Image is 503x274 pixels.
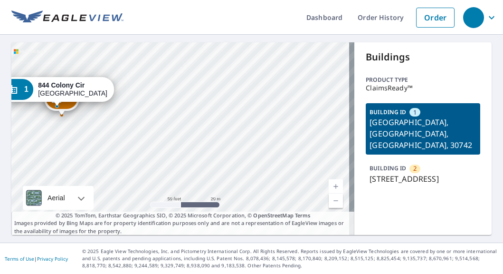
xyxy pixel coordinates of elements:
p: Product type [366,76,480,84]
p: [STREET_ADDRESS] [370,173,476,185]
a: Current Level 19, Zoom Out [329,194,343,208]
p: | [5,256,68,262]
p: ClaimsReady™ [366,84,480,92]
div: Aerial [45,186,68,210]
img: EV Logo [11,10,123,25]
span: 2 [413,164,417,173]
span: 1 [24,86,28,93]
a: Current Level 19, Zoom In [329,179,343,194]
p: © 2025 Eagle View Technologies, Inc. and Pictometry International Corp. All Rights Reserved. Repo... [82,248,498,269]
span: © 2025 TomTom, Earthstar Geographics SIO, © 2025 Microsoft Corporation, © [56,212,311,220]
div: Aerial [23,186,94,210]
p: [GEOGRAPHIC_DATA], [GEOGRAPHIC_DATA], [GEOGRAPHIC_DATA], 30742 [370,117,476,151]
a: Terms of Use [5,255,34,262]
a: Privacy Policy [37,255,68,262]
span: 1 [413,108,417,117]
a: Terms [295,212,311,219]
a: Order [416,8,455,28]
p: BUILDING ID [370,164,406,172]
p: BUILDING ID [370,108,406,116]
div: [GEOGRAPHIC_DATA] [38,81,107,98]
p: Buildings [366,50,480,64]
strong: 844 Colony Cir [38,81,85,89]
a: OpenStreetMap [253,212,293,219]
p: Images provided by Bing Maps are for property identification purposes only and are not a represen... [11,212,354,235]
